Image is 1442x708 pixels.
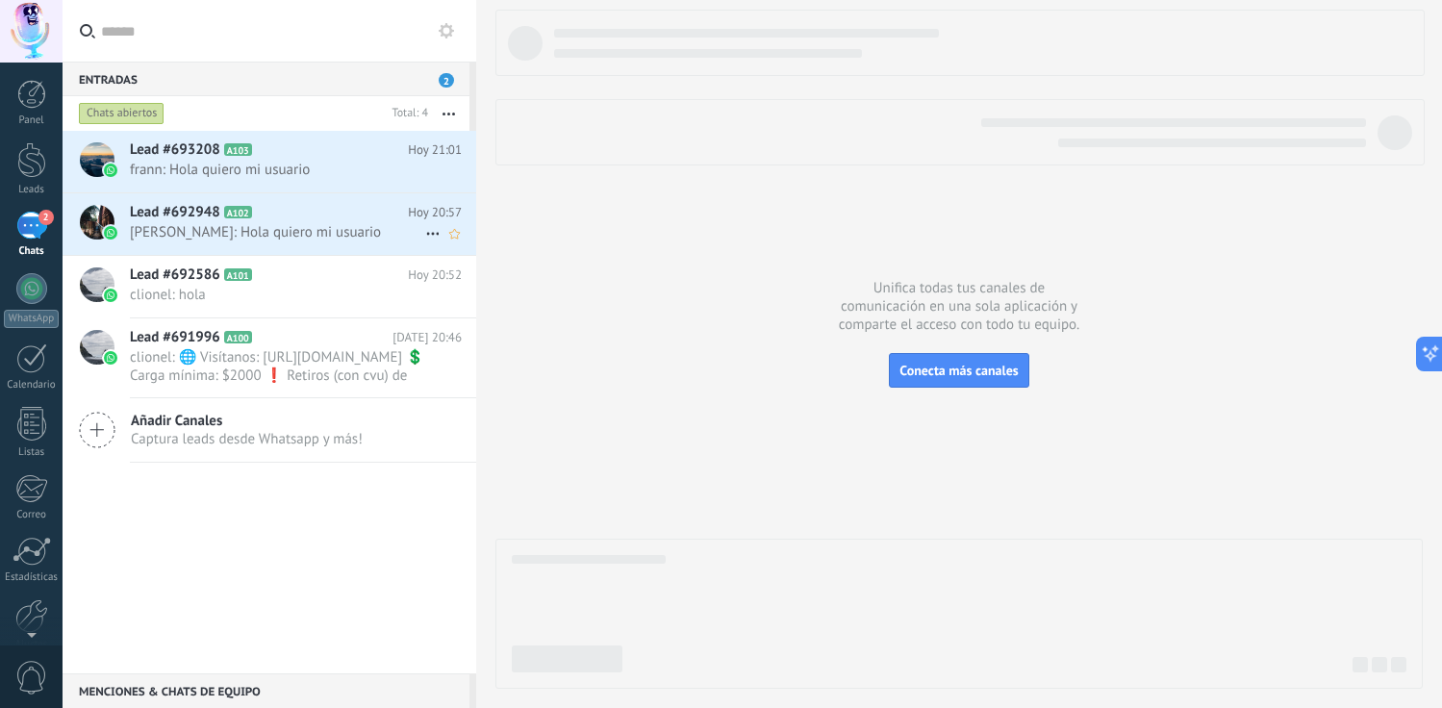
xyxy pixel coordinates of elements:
[63,131,476,192] a: Lead #693208 A103 Hoy 21:01 frann: Hola quiero mi usuario
[63,193,476,255] a: Lead #692948 A102 Hoy 20:57 [PERSON_NAME]: Hola quiero mi usuario
[385,104,428,123] div: Total: 4
[104,226,117,240] img: waba.svg
[38,210,54,225] span: 2
[130,348,425,385] span: clionel: 🌐 Visítanos: [URL][DOMAIN_NAME] 💲 Carga mínima: $2000 ❗ Retiros (con cvu) de 10 a 16 hs....
[131,430,363,448] span: Captura leads desde Whatsapp y más!
[104,351,117,365] img: waba.svg
[63,318,476,397] a: Lead #691996 A100 [DATE] 20:46 clionel: 🌐 Visítanos: [URL][DOMAIN_NAME] 💲 Carga mínima: $2000 ❗ R...
[224,331,252,343] span: A100
[130,203,220,222] span: Lead #692948
[131,412,363,430] span: Añadir Canales
[4,310,59,328] div: WhatsApp
[130,286,425,304] span: clionel: hola
[130,140,220,160] span: Lead #693208
[130,328,220,347] span: Lead #691996
[4,446,60,459] div: Listas
[428,96,469,131] button: Más
[130,265,220,285] span: Lead #692586
[224,206,252,218] span: A102
[79,102,164,125] div: Chats abiertos
[63,673,469,708] div: Menciones & Chats de equipo
[408,203,462,222] span: Hoy 20:57
[889,353,1028,388] button: Conecta más canales
[899,362,1018,379] span: Conecta más canales
[4,509,60,521] div: Correo
[224,143,252,156] span: A103
[130,161,425,179] span: frann: Hola quiero mi usuario
[4,379,60,392] div: Calendario
[104,289,117,302] img: waba.svg
[224,268,252,281] span: A101
[439,73,454,88] span: 2
[4,184,60,196] div: Leads
[63,62,469,96] div: Entradas
[4,245,60,258] div: Chats
[392,328,462,347] span: [DATE] 20:46
[4,571,60,584] div: Estadísticas
[4,114,60,127] div: Panel
[130,223,425,241] span: [PERSON_NAME]: Hola quiero mi usuario
[63,256,476,317] a: Lead #692586 A101 Hoy 20:52 clionel: hola
[104,164,117,177] img: waba.svg
[408,265,462,285] span: Hoy 20:52
[408,140,462,160] span: Hoy 21:01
